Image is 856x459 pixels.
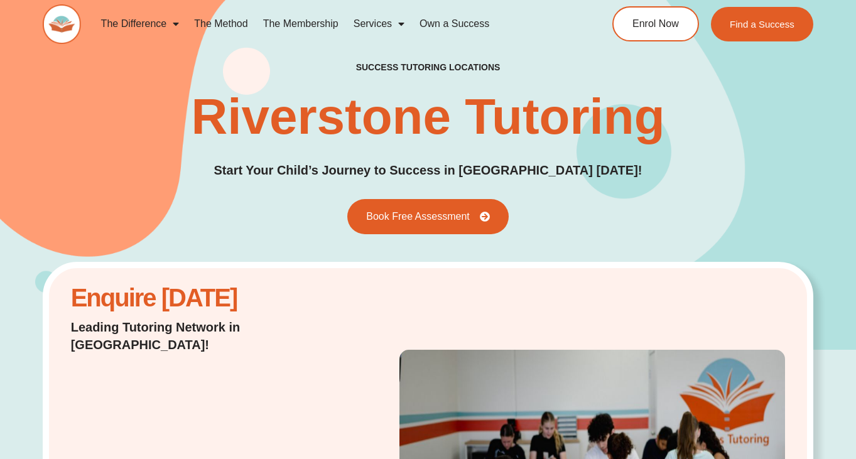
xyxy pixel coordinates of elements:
[187,9,255,38] a: The Method
[346,9,412,38] a: Services
[214,161,642,180] p: Start Your Child’s Journey to Success in [GEOGRAPHIC_DATA] [DATE]!
[632,19,679,29] span: Enrol Now
[612,6,699,41] a: Enrol Now
[711,7,813,41] a: Find a Success
[366,212,470,222] span: Book Free Assessment
[71,318,324,354] p: Leading Tutoring Network in [GEOGRAPHIC_DATA]!
[356,62,501,73] h2: success tutoring locations
[94,9,568,38] nav: Menu
[730,19,794,29] span: Find a Success
[412,9,497,38] a: Own a Success
[191,92,664,142] h1: Riverstone Tutoring
[347,199,509,234] a: Book Free Assessment
[256,9,346,38] a: The Membership
[71,290,324,306] h2: Enquire [DATE]
[94,9,187,38] a: The Difference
